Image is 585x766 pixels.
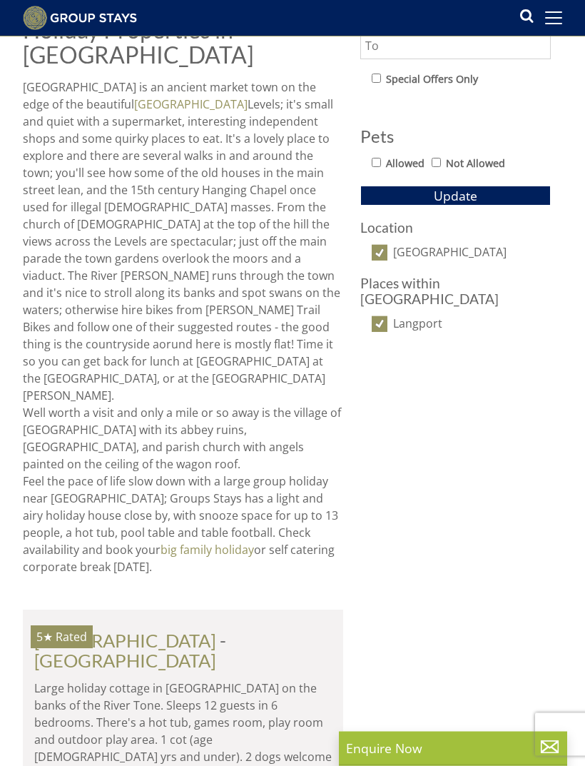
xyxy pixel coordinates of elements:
label: Special Offers Only [386,72,478,88]
label: Not Allowed [446,156,505,172]
button: Update [360,186,551,206]
span: RIVERSIDE has a 5 star rating under the Quality in Tourism Scheme [36,630,53,645]
label: [GEOGRAPHIC_DATA] [393,246,551,262]
span: Rated [56,630,87,645]
a: [GEOGRAPHIC_DATA] [134,97,248,113]
h3: Location [360,221,551,236]
label: Allowed [386,156,424,172]
h3: Places within [GEOGRAPHIC_DATA] [360,276,551,306]
h3: Pets [360,128,551,146]
label: Langport [393,318,551,333]
span: Update [434,188,477,205]
h1: Holiday Properties in [GEOGRAPHIC_DATA] [23,18,343,68]
input: To [360,33,551,60]
p: Enquire Now [346,739,560,757]
img: Group Stays [23,6,137,30]
a: big family holiday [161,543,254,558]
p: [GEOGRAPHIC_DATA] is an ancient market town on the edge of the beautiful Levels; it's small and q... [23,79,343,576]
